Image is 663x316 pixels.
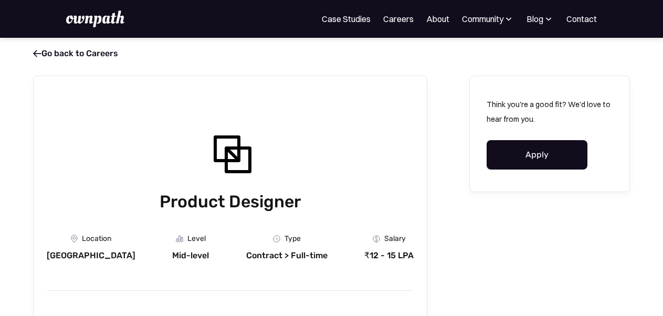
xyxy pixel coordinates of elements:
a: About [426,13,449,25]
div: [GEOGRAPHIC_DATA] [47,250,135,261]
div: Blog [527,13,554,25]
div: Salary [384,235,406,243]
div: Location [82,235,111,243]
div: Blog [527,13,543,25]
a: Apply [487,140,587,170]
div: Community [462,13,514,25]
p: Think you're a good fit? We'd love to hear from you. [487,97,613,127]
a: Careers [383,13,414,25]
img: Money Icon - Job Board X Webflow Template [373,235,380,243]
a: Contact [566,13,597,25]
h1: Product Designer [47,189,414,214]
div: Mid-level [172,250,209,261]
div: Community [462,13,503,25]
img: Location Icon - Job Board X Webflow Template [71,235,78,243]
img: Clock Icon - Job Board X Webflow Template [273,235,280,243]
div: Type [285,235,301,243]
a: Case Studies [322,13,371,25]
img: Graph Icon - Job Board X Webflow Template [176,235,183,243]
div: Contract > Full-time [246,250,328,261]
a: Go back to Careers [33,48,118,58]
div: Level [187,235,206,243]
span:  [33,48,41,59]
div: ₹12 - 15 LPA [364,250,414,261]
